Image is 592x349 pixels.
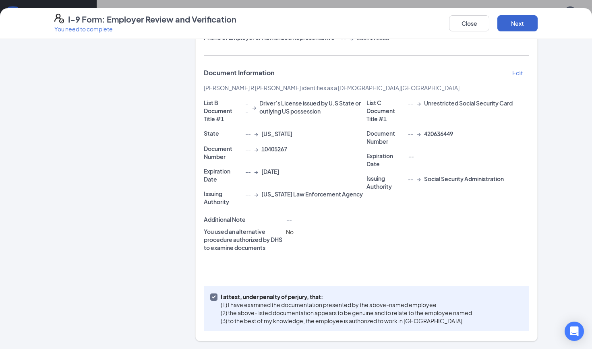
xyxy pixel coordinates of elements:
[54,14,64,23] svg: FormI9EVerifyIcon
[204,145,242,161] p: Document Number
[245,190,251,198] span: --
[245,167,251,176] span: --
[68,14,236,25] h4: I-9 Form: Employer Review and Verification
[259,99,366,115] span: Driver’s License issued by U.S State or outlying US possession
[261,167,279,176] span: [DATE]
[204,167,242,183] p: Expiration Date
[366,174,405,190] p: Issuing Authority
[565,322,584,341] div: Open Intercom Messenger
[286,228,294,235] span: No
[366,129,405,145] p: Document Number
[204,84,460,91] span: [PERSON_NAME] R [PERSON_NAME] identifies as a [DEMOGRAPHIC_DATA][GEOGRAPHIC_DATA]
[408,175,414,183] span: --
[417,130,421,138] span: →
[204,227,283,252] p: You used an alternative procedure authorized by DHS to examine documents
[221,301,472,309] p: (1) I have examined the documentation presented by the above-named employee
[512,69,523,77] p: Edit
[204,69,274,77] span: Document Information
[417,99,421,107] span: →
[408,130,414,138] span: --
[221,317,472,325] p: (3) to the best of my knowledge, the employee is authorized to work in [GEOGRAPHIC_DATA].
[424,175,504,183] span: Social Security Administration
[417,175,421,183] span: →
[204,99,242,123] p: List B Document Title #1
[245,145,251,153] span: --
[54,25,236,33] p: You need to complete
[245,130,251,138] span: --
[497,15,538,31] button: Next
[252,103,256,111] span: →
[366,99,405,123] p: List C Document Title #1
[408,153,414,160] span: --
[254,145,258,153] span: →
[254,130,258,138] span: →
[424,99,513,107] span: Unrestricted Social Security Card
[221,293,472,301] p: I attest, under penalty of perjury, that:
[408,99,414,107] span: --
[449,15,489,31] button: Close
[204,190,242,206] p: Issuing Authority
[366,152,405,168] p: Expiration Date
[254,190,258,198] span: →
[424,130,453,138] span: 420636449
[221,309,472,317] p: (2) the above-listed documentation appears to be genuine and to relate to the employee named
[261,130,292,138] span: [US_STATE]
[204,215,283,223] p: Additional Note
[245,99,249,115] span: --
[261,190,363,198] span: [US_STATE] Law Enforcement Agency
[204,129,242,137] p: State
[261,145,287,153] span: 10405267
[286,216,292,223] span: --
[254,167,258,176] span: →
